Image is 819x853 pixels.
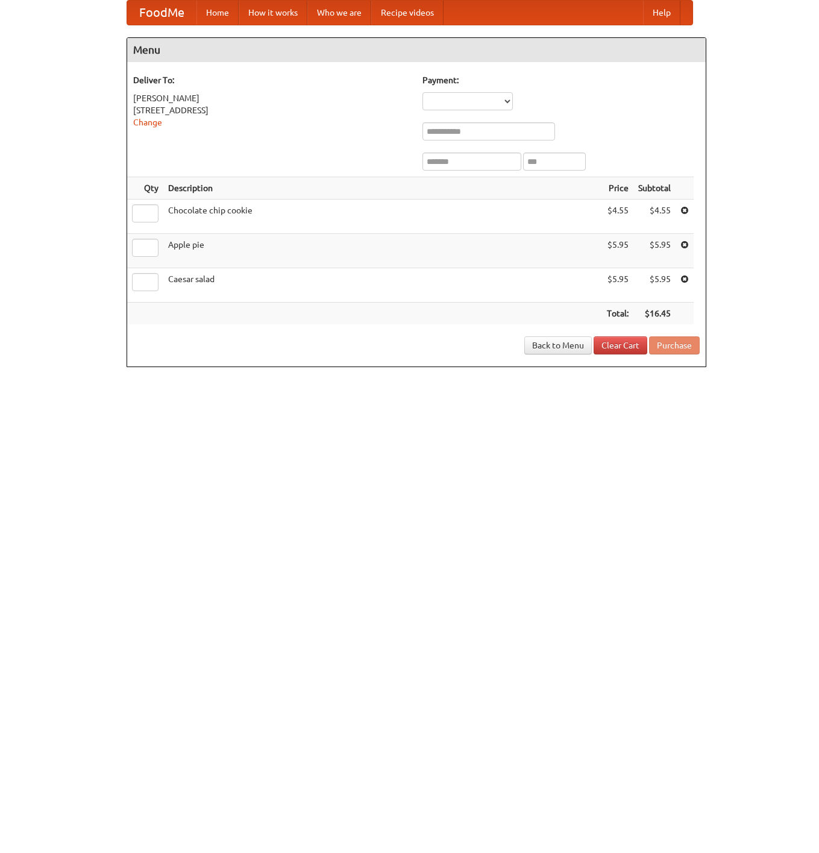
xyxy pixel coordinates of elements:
[133,104,410,116] div: [STREET_ADDRESS]
[602,234,633,268] td: $5.95
[239,1,307,25] a: How it works
[594,336,647,354] a: Clear Cart
[633,303,676,325] th: $16.45
[649,336,700,354] button: Purchase
[127,177,163,200] th: Qty
[163,268,602,303] td: Caesar salad
[633,234,676,268] td: $5.95
[163,200,602,234] td: Chocolate chip cookie
[133,118,162,127] a: Change
[371,1,444,25] a: Recipe videos
[133,92,410,104] div: [PERSON_NAME]
[133,74,410,86] h5: Deliver To:
[196,1,239,25] a: Home
[602,303,633,325] th: Total:
[127,1,196,25] a: FoodMe
[602,177,633,200] th: Price
[633,177,676,200] th: Subtotal
[422,74,700,86] h5: Payment:
[643,1,680,25] a: Help
[602,268,633,303] td: $5.95
[524,336,592,354] a: Back to Menu
[602,200,633,234] td: $4.55
[163,234,602,268] td: Apple pie
[633,200,676,234] td: $4.55
[633,268,676,303] td: $5.95
[163,177,602,200] th: Description
[127,38,706,62] h4: Menu
[307,1,371,25] a: Who we are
